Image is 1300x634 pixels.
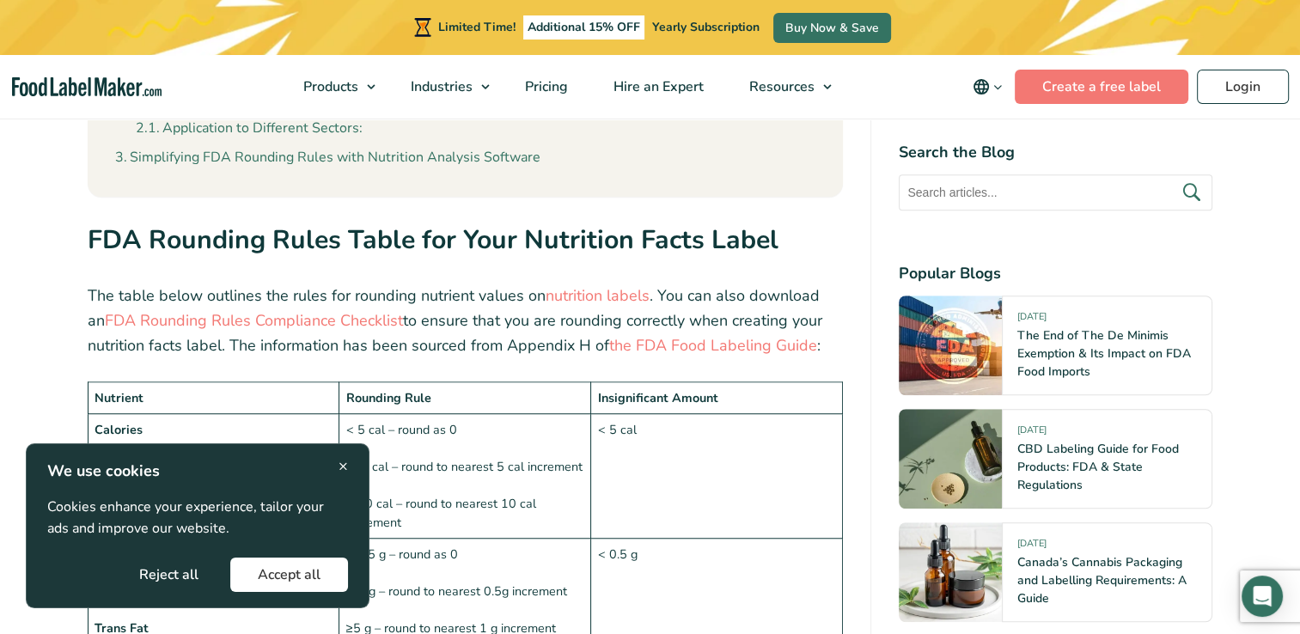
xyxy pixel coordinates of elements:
span: Products [298,77,360,96]
span: Hire an Expert [608,77,705,96]
td: < 5 cal – round as 0 ≤50 cal – round to nearest 5 cal increment > 50 cal – round to nearest 10 ca... [339,414,591,539]
a: Resources [727,55,840,119]
strong: Nutrient [95,389,143,406]
h4: Search the Blog [899,141,1212,164]
a: FDA Rounding Rules Compliance Checklist [105,310,403,331]
span: × [339,454,348,478]
span: Yearly Subscription [652,19,760,35]
a: Hire an Expert [591,55,723,119]
span: [DATE] [1016,424,1046,443]
p: The table below outlines the rules for rounding nutrient values on . You can also download an to ... [88,283,844,357]
span: Pricing [520,77,570,96]
span: [DATE] [1016,537,1046,557]
div: Open Intercom Messenger [1242,576,1283,617]
strong: Rounding Rule [346,389,431,406]
a: Create a free label [1015,70,1188,104]
span: Additional 15% OFF [523,15,644,40]
span: Industries [406,77,474,96]
a: Buy Now & Save [773,13,891,43]
button: Reject all [112,558,226,592]
strong: We use cookies [47,460,160,481]
span: Resources [744,77,816,96]
a: Products [281,55,384,119]
strong: Insignificant Amount [598,389,718,406]
a: the FDA Food Labeling Guide [609,335,817,356]
h4: Popular Blogs [899,262,1212,285]
span: [DATE] [1016,310,1046,330]
a: Canada’s Cannabis Packaging and Labelling Requirements: A Guide [1016,554,1186,607]
a: nutrition labels [546,285,650,306]
td: < 5 cal [591,414,843,539]
a: Login [1197,70,1289,104]
a: Industries [388,55,498,119]
button: Accept all [230,558,348,592]
strong: FDA Rounding Rules Table for Your Nutrition Facts Label [88,222,778,258]
a: The End of The De Minimis Exemption & Its Impact on FDA Food Imports [1016,327,1190,380]
a: Simplifying FDA Rounding Rules with Nutrition Analysis Software [115,147,540,169]
p: Cookies enhance your experience, tailor your ads and improve our website. [47,497,348,540]
span: Limited Time! [438,19,516,35]
a: CBD Labeling Guide for Food Products: FDA & State Regulations [1016,441,1178,493]
strong: Calories [95,421,143,438]
input: Search articles... [899,174,1212,210]
a: Application to Different Sectors: [136,118,363,140]
a: Pricing [503,55,587,119]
